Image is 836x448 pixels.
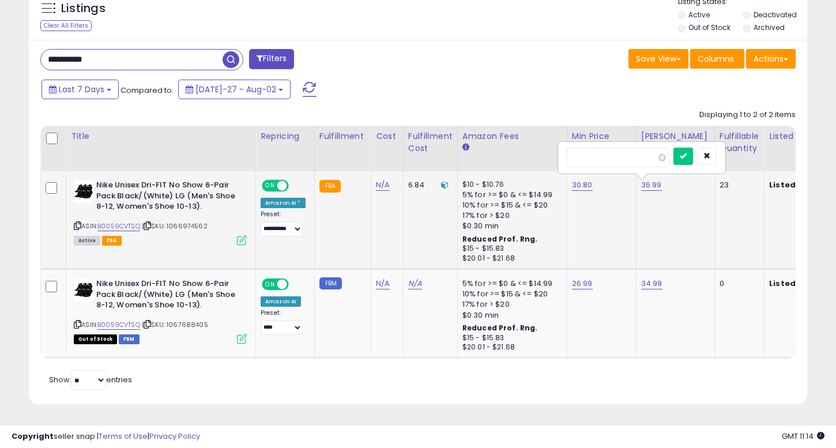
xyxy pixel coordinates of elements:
[462,200,558,210] div: 10% for >= $15 & <= $20
[287,181,306,191] span: OFF
[754,10,797,20] label: Deactivated
[720,278,755,289] div: 0
[754,22,785,32] label: Archived
[462,210,558,221] div: 17% for > $20
[74,334,117,344] span: All listings that are currently out of stock and unavailable for purchase on Amazon
[96,278,236,314] b: Nike Unisex Dri-FIT No Show 6-Pair Pack Black/(White) LG (Men's Shoe 8-12, Women's Shoe 10-13).
[572,278,593,289] a: 26.99
[782,431,824,442] span: 2025-08-10 11:14 GMT
[462,190,558,200] div: 5% for >= $0 & <= $14.99
[263,280,277,289] span: ON
[61,1,106,17] h5: Listings
[12,431,200,442] div: seller snap | |
[49,374,132,385] span: Show: entries
[720,130,759,155] div: Fulfillable Quantity
[178,80,291,99] button: [DATE]-27 - Aug-02
[462,234,538,244] b: Reduced Prof. Rng.
[462,221,558,231] div: $0.30 min
[74,278,247,342] div: ASIN:
[376,179,390,191] a: N/A
[462,130,562,142] div: Amazon Fees
[462,310,558,321] div: $0.30 min
[376,278,390,289] a: N/A
[408,278,422,289] a: N/A
[572,179,593,191] a: 30.80
[40,20,92,31] div: Clear All Filters
[462,278,558,289] div: 5% for >= $0 & <= $14.99
[319,277,342,289] small: FBM
[99,431,148,442] a: Terms of Use
[287,280,306,289] span: OFF
[698,53,734,65] span: Columns
[149,431,200,442] a: Privacy Policy
[12,431,54,442] strong: Copyright
[462,342,558,352] div: $20.01 - $21.68
[720,180,755,190] div: 23
[319,180,341,193] small: FBA
[408,130,453,155] div: Fulfillment Cost
[102,236,122,246] span: FBA
[249,49,294,69] button: Filters
[261,309,306,335] div: Preset:
[142,221,208,231] span: | SKU: 1066974562
[42,80,119,99] button: Last 7 Days
[462,289,558,299] div: 10% for >= $15 & <= $20
[462,180,558,190] div: $10 - $10.76
[261,210,306,236] div: Preset:
[572,130,631,142] div: Min Price
[462,333,558,343] div: $15 - $15.83
[319,130,366,142] div: Fulfillment
[462,323,538,333] b: Reduced Prof. Rng.
[74,180,93,203] img: 41Icpuj9XcL._SL40_.jpg
[120,85,174,96] span: Compared to:
[263,181,277,191] span: ON
[641,130,710,142] div: [PERSON_NAME]
[261,130,310,142] div: Repricing
[462,244,558,254] div: $15 - $15.83
[769,179,822,190] b: Listed Price:
[195,84,276,95] span: [DATE]-27 - Aug-02
[641,278,662,289] a: 34.99
[699,110,796,121] div: Displaying 1 to 2 of 2 items
[261,296,301,307] div: Amazon AI
[71,130,251,142] div: Title
[74,236,100,246] span: All listings currently available for purchase on Amazon
[142,320,208,329] span: | SKU: 1067688405
[97,221,140,231] a: B0059CVTSQ
[641,179,662,191] a: 36.99
[746,49,796,69] button: Actions
[690,49,744,69] button: Columns
[74,278,93,302] img: 41Icpuj9XcL._SL40_.jpg
[119,334,140,344] span: FBM
[376,130,398,142] div: Cost
[408,180,449,190] div: 6.84
[688,10,710,20] label: Active
[261,198,306,208] div: Amazon AI *
[628,49,688,69] button: Save View
[96,180,236,215] b: Nike Unisex Dri-FIT No Show 6-Pair Pack Black/(White) LG (Men's Shoe 8-12, Women's Shoe 10-13).
[74,180,247,244] div: ASIN:
[97,320,140,330] a: B0059CVTSQ
[462,299,558,310] div: 17% for > $20
[59,84,104,95] span: Last 7 Days
[462,254,558,263] div: $20.01 - $21.68
[769,278,822,289] b: Listed Price:
[688,22,730,32] label: Out of Stock
[462,142,469,153] small: Amazon Fees.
